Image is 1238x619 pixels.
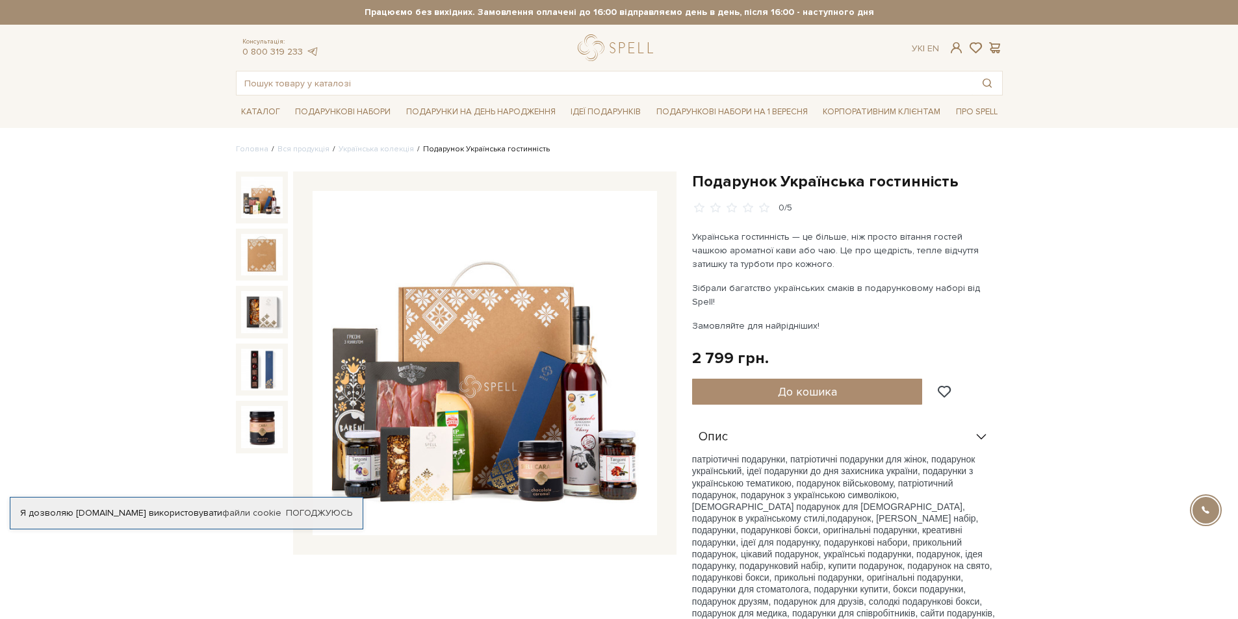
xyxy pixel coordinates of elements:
span: патріотичні подарунки, патріотичні подарунки для жінок, подарунок український, ідеї подарунки до ... [692,454,975,500]
a: telegram [306,46,319,57]
img: Подарунок Українська гостинність [241,406,283,448]
img: Подарунок Українська гостинність [241,177,283,218]
a: Вся продукція [277,144,329,154]
a: Українська колекція [339,144,414,154]
div: 2 799 грн. [692,348,769,368]
li: Подарунок Українська гостинність [414,144,550,155]
strong: Працюємо без вихідних. Замовлення оплачені до 16:00 відправляємо день в день, після 16:00 - насту... [236,6,1003,18]
button: До кошика [692,379,923,405]
img: Подарунок Українська гостинність [241,349,283,390]
p: Замовляйте для найрідніших! [692,319,997,333]
a: Про Spell [951,102,1003,122]
h1: Подарунок Українська гостинність [692,171,1003,192]
a: logo [578,34,659,61]
a: файли cookie [222,507,281,518]
span: подарунок, [PERSON_NAME] набір, подарунки, подарункові бокси, оригінальні подарунки, креативні по... [692,513,990,571]
a: Подарунки на День народження [401,102,561,122]
input: Пошук товару у каталозі [237,71,972,95]
span: , [990,561,992,571]
a: Подарункові набори [290,102,396,122]
a: Погоджуюсь [286,507,352,519]
span: , подарунок з українською символікою, [DEMOGRAPHIC_DATA] подарунок для [DEMOGRAPHIC_DATA], подару... [692,490,965,524]
a: En [927,43,939,54]
p: Зібрали багатство українських смаків в подарунковому наборі від Spell! [692,281,997,309]
a: Корпоративним клієнтам [818,101,946,123]
img: Подарунок Українська гостинність [313,191,657,535]
div: Я дозволяю [DOMAIN_NAME] використовувати [10,507,363,519]
span: | [923,43,925,54]
span: Опис [699,431,728,443]
a: Ідеї подарунків [565,102,646,122]
span: До кошика [778,385,837,399]
div: 0/5 [779,202,792,214]
a: 0 800 319 233 [242,46,303,57]
div: Ук [912,43,939,55]
span: Консультація: [242,38,319,46]
a: Головна [236,144,268,154]
img: Подарунок Українська гостинність [241,234,283,275]
p: Українська гостинність — це більше, ніж просто вітання гостей чашкою ароматної кави або чаю. Це п... [692,230,997,271]
a: Подарункові набори на 1 Вересня [651,101,813,123]
a: Каталог [236,102,285,122]
button: Пошук товару у каталозі [972,71,1002,95]
img: Подарунок Українська гостинність [241,291,283,333]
